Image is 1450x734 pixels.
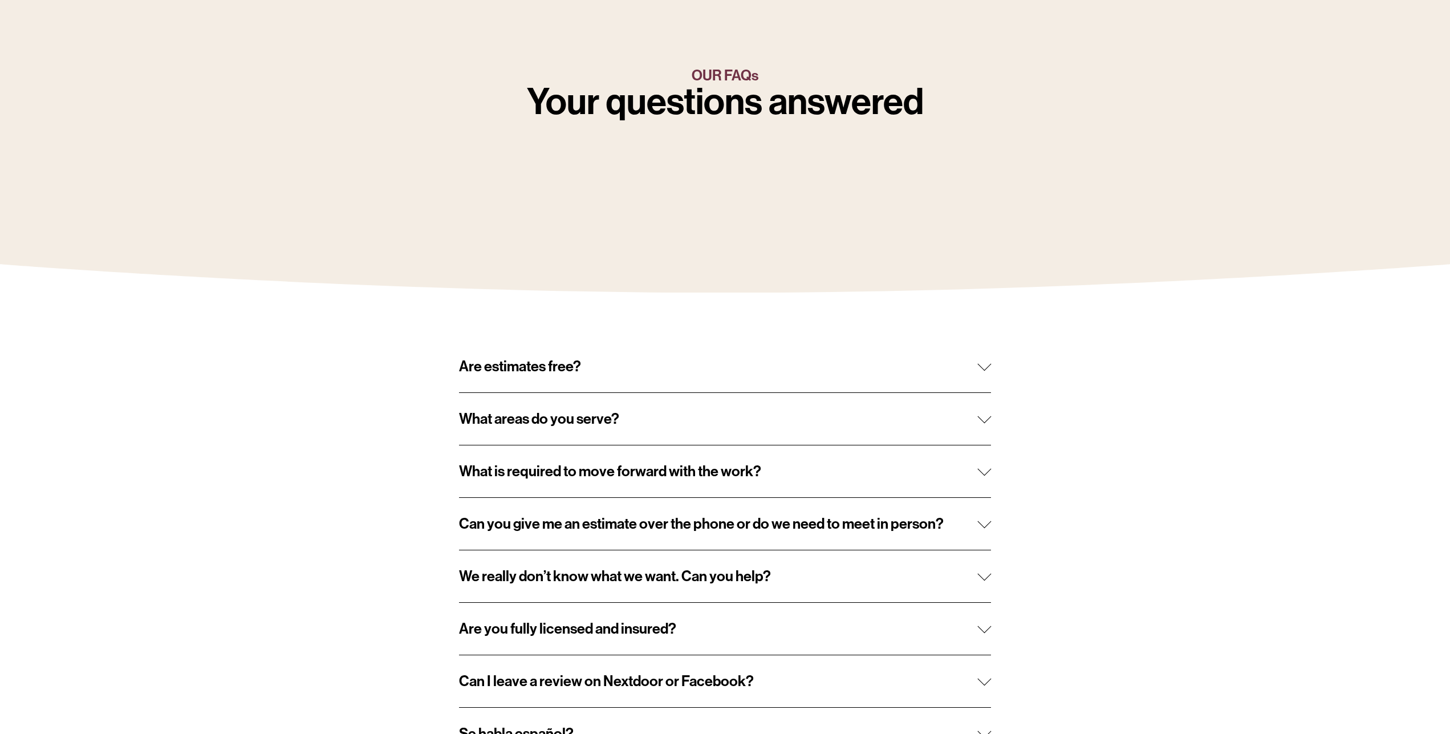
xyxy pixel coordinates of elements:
h1: Your questions answered [426,84,1025,120]
span: Can you give me an estimate over the phone or do we need to meet in person? [459,515,977,533]
button: Are estimates free? [459,340,991,392]
span: OUR FAQs [692,67,758,84]
span: We really don’t know what we want. Can you help? [459,567,977,585]
button: What is required to move forward with the work? [459,445,991,497]
span: Are estimates free? [459,358,977,375]
span: What areas do you serve? [459,410,977,428]
span: Can I leave a review on Nextdoor or Facebook? [459,672,977,690]
button: Can I leave a review on Nextdoor or Facebook? [459,655,991,707]
span: What is required to move forward with the work? [459,463,977,480]
button: Can you give me an estimate over the phone or do we need to meet in person? [459,498,991,550]
button: What areas do you serve? [459,393,991,445]
span: Are you fully licensed and insured? [459,620,977,638]
button: Are you fully licensed and insured? [459,603,991,655]
button: We really don’t know what we want. Can you help? [459,550,991,602]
